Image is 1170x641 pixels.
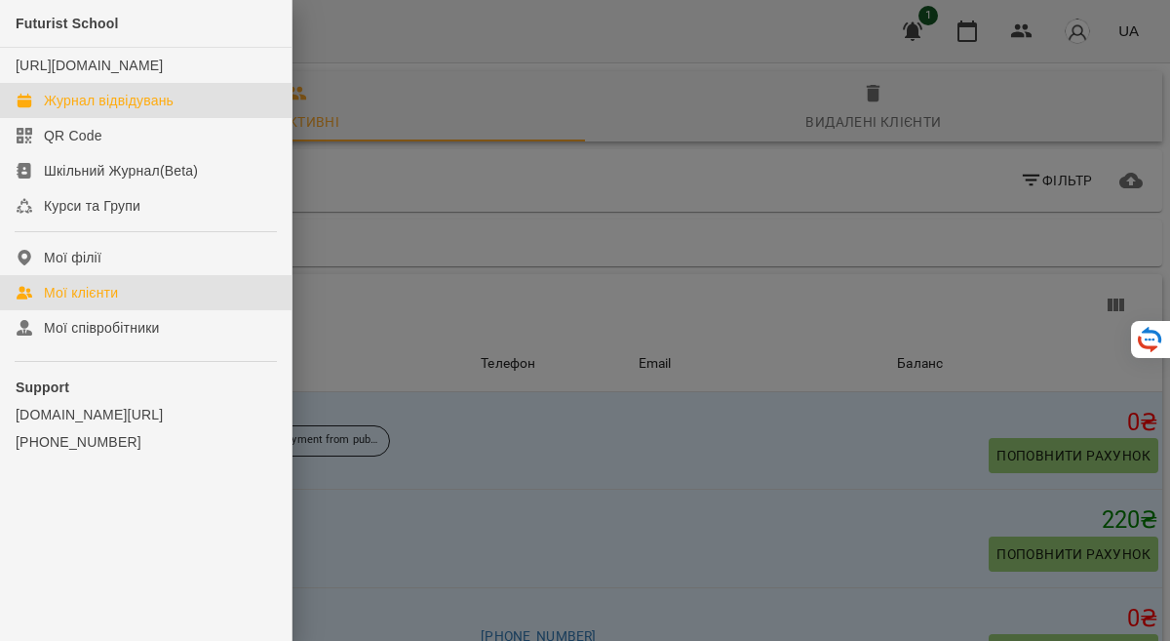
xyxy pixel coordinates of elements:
div: Журнал відвідувань [44,91,174,110]
div: Мої філії [44,248,101,267]
div: Мої співробітники [44,318,160,338]
a: [URL][DOMAIN_NAME] [16,58,163,73]
span: Futurist School [16,16,119,31]
div: QR Code [44,126,102,145]
div: Мої клієнти [44,283,118,302]
div: Курси та Групи [44,196,140,216]
a: [DOMAIN_NAME][URL] [16,405,276,424]
p: Support [16,378,276,397]
a: [PHONE_NUMBER] [16,432,276,452]
div: Шкільний Журнал(Beta) [44,161,198,180]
